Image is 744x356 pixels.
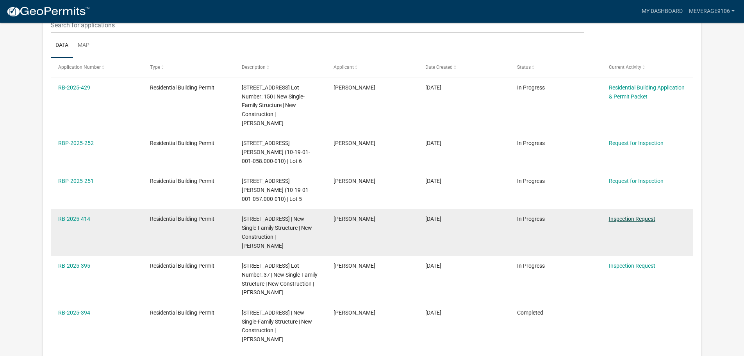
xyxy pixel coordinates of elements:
span: Residential Building Permit [150,140,214,146]
datatable-header-cell: Applicant [326,58,418,77]
span: Applicant [334,64,354,70]
span: Completed [517,309,543,316]
a: RB-2025-394 [58,309,90,316]
span: 1234 Elizabeth Lane, Jeffersonville, IN 47130 (10-19-01-001-057.000-010) | Lot 5 [242,178,310,202]
datatable-header-cell: Application Number [51,58,143,77]
span: In Progress [517,178,545,184]
span: 1236 Elizabeth Lane, Jeffersonville, IN 47130 (10-19-01-001-058.000-010) | Lot 6 [242,140,310,164]
a: My Dashboard [639,4,686,19]
span: Residential Building Permit [150,216,214,222]
a: RB-2025-395 [58,263,90,269]
span: 8122 Farming Way, Charlestown, IN 47111 Lot Number: 37 | New Single-Family Structure | New Constr... [242,263,318,295]
a: Data [51,33,73,58]
a: RBP-2025-251 [58,178,94,184]
span: In Progress [517,263,545,269]
datatable-header-cell: Type [143,58,234,77]
span: 03/24/2025 [425,309,441,316]
span: Status [517,64,531,70]
span: 8126 Farming Way Lot Number: 39 | New Single-Family Structure | New Construction | Marijane Everage [242,309,312,342]
span: Residential Building Permit [150,178,214,184]
span: Residential Building Permit [150,263,214,269]
datatable-header-cell: Description [234,58,326,77]
span: Residential Building Permit [150,84,214,91]
span: 07/08/2025 [425,84,441,91]
span: 07/01/2025 [425,140,441,146]
span: 7133 Independence Way, Charlestown IN 47111 Lot Number: 150 | New Single-Family Structure | New C... [242,84,305,126]
a: RB-2025-414 [58,216,90,222]
span: 8123 FARMING WAY Lot Number: 54 | New Single-Family Structure | New Construction | Marijane Everage [242,216,312,249]
datatable-header-cell: Status [509,58,601,77]
a: RBP-2025-252 [58,140,94,146]
a: Map [73,33,94,58]
span: 05/16/2025 [425,216,441,222]
span: Date Created [425,64,453,70]
span: Marijane Everage [334,309,375,316]
span: 03/24/2025 [425,263,441,269]
span: Residential Building Permit [150,309,214,316]
a: Inspection Request [609,216,655,222]
span: Current Activity [609,64,641,70]
input: Search for applications [51,17,584,33]
span: Description [242,64,266,70]
a: Inspection Request [609,263,655,269]
span: 07/01/2025 [425,178,441,184]
datatable-header-cell: Current Activity [601,58,693,77]
span: Marijane Everage [334,84,375,91]
span: Marijane Everage [334,178,375,184]
span: Application Number [58,64,101,70]
span: In Progress [517,216,545,222]
a: Request for Inspection [609,140,664,146]
span: Marijane Everage [334,216,375,222]
datatable-header-cell: Date Created [418,58,510,77]
span: Type [150,64,160,70]
a: RB-2025-429 [58,84,90,91]
a: Request for Inspection [609,178,664,184]
span: Marijane Everage [334,140,375,146]
span: Marijane Everage [334,263,375,269]
span: In Progress [517,84,545,91]
a: MEverage9106 [686,4,738,19]
span: In Progress [517,140,545,146]
a: Residential Building Application & Permit Packet [609,84,685,100]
